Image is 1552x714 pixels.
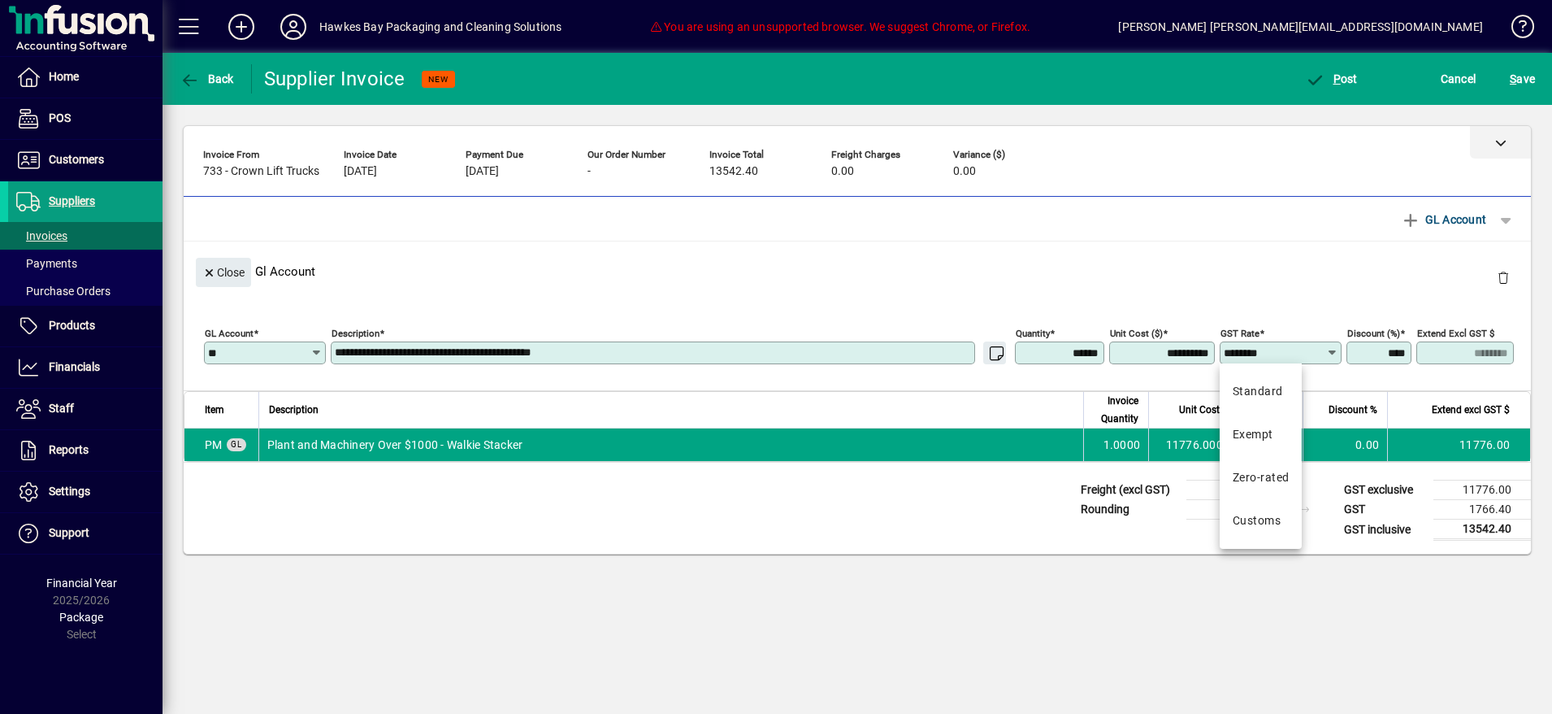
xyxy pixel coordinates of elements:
span: Financial Year [46,577,117,590]
mat-option: Standard [1220,370,1302,413]
button: Add [215,12,267,41]
button: Back [176,64,238,94]
td: Plant and Machinery Over $1000 - Walkie Stacker [258,429,1084,461]
app-page-header-button: Close [192,264,255,279]
span: Financials [49,360,100,373]
mat-label: Unit Cost ($) [1110,328,1163,339]
span: Products [49,319,95,332]
span: Customers [49,153,104,166]
span: Package [59,611,103,624]
span: ave [1510,66,1535,92]
div: Supplier Invoice [264,66,405,92]
span: [DATE] [344,165,377,178]
button: Cancel [1437,64,1480,94]
a: Products [8,306,163,346]
mat-label: Quantity [1016,328,1050,339]
span: P [1333,72,1341,85]
td: 0.00 [1186,500,1284,520]
td: 0.00 [1303,429,1387,461]
mat-label: Extend excl GST $ [1417,328,1494,339]
td: 11776.00 [1433,481,1531,500]
span: Item [205,401,224,419]
span: Staff [49,402,74,415]
button: Profile [267,12,319,41]
td: 13542.40 [1433,520,1531,540]
span: 733 - Crown Lift Trucks [203,165,319,178]
a: POS [8,98,163,139]
span: Invoices [16,229,67,242]
span: 13542.40 [709,165,758,178]
span: Discount % [1329,401,1377,419]
mat-label: GL Account [205,328,254,339]
span: Cancel [1441,66,1476,92]
button: Post [1301,64,1362,94]
mat-option: Customs [1220,499,1302,542]
span: GL [231,440,242,449]
td: 0.00 [1186,481,1284,500]
a: Customers [8,140,163,181]
td: 11776.0000 [1148,429,1238,461]
a: Support [8,513,163,554]
td: Rounding [1073,500,1186,520]
span: Settings [49,485,90,498]
a: Reports [8,430,163,471]
a: Staff [8,389,163,429]
span: Suppliers [49,194,95,207]
span: 0.00 [953,165,976,178]
span: 0.00 [831,165,854,178]
span: Description [269,401,319,419]
span: Extend excl GST $ [1432,401,1510,419]
div: [PERSON_NAME] [PERSON_NAME][EMAIL_ADDRESS][DOMAIN_NAME] [1118,14,1483,40]
a: Settings [8,472,163,512]
button: GL Account [1393,205,1494,234]
button: Close [196,258,251,287]
span: S [1510,72,1516,85]
td: GST [1336,500,1433,520]
span: NEW [428,74,449,85]
span: Invoice Quantity [1094,392,1138,428]
mat-label: GST rate [1220,328,1259,339]
span: POS [49,111,71,124]
div: Zero-rated [1233,469,1289,486]
td: Freight (excl GST) [1073,481,1186,500]
a: Financials [8,347,163,388]
span: Purchase Orders [16,285,111,298]
app-page-header-button: Back [163,64,252,94]
app-page-header-button: Delete [1484,270,1523,285]
td: GST inclusive [1336,520,1433,540]
span: Payments [16,257,77,270]
span: You are using an unsupported browser. We suggest Chrome, or Firefox. [650,20,1030,33]
span: - [587,165,591,178]
div: Customs [1233,512,1281,529]
div: Standard [1233,383,1283,400]
mat-label: Description [332,328,379,339]
div: Exempt [1233,426,1273,443]
a: Invoices [8,222,163,250]
button: Delete [1484,258,1523,297]
button: Save [1506,64,1539,94]
span: Reports [49,443,89,456]
span: Unit Cost $ [1179,401,1228,419]
span: ost [1305,72,1358,85]
mat-label: Discount (%) [1347,328,1400,339]
span: [DATE] [466,165,499,178]
div: Hawkes Bay Packaging and Cleaning Solutions [319,14,562,40]
td: GST exclusive [1336,481,1433,500]
mat-option: Zero-rated [1220,456,1302,499]
div: Gl Account [184,242,1531,301]
td: 11776.00 [1387,429,1530,461]
a: Payments [8,250,163,277]
span: GL Account [1401,207,1486,233]
a: Purchase Orders [8,277,163,305]
td: 1.0000 [1083,429,1148,461]
span: Home [49,70,79,83]
span: Plant and Machinery Over $1000 [205,437,223,453]
a: Knowledge Base [1499,3,1532,56]
mat-option: Exempt [1220,413,1302,456]
a: Home [8,57,163,98]
span: Support [49,526,89,539]
span: Close [202,259,245,286]
td: 1766.40 [1433,500,1531,520]
span: Back [180,72,234,85]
